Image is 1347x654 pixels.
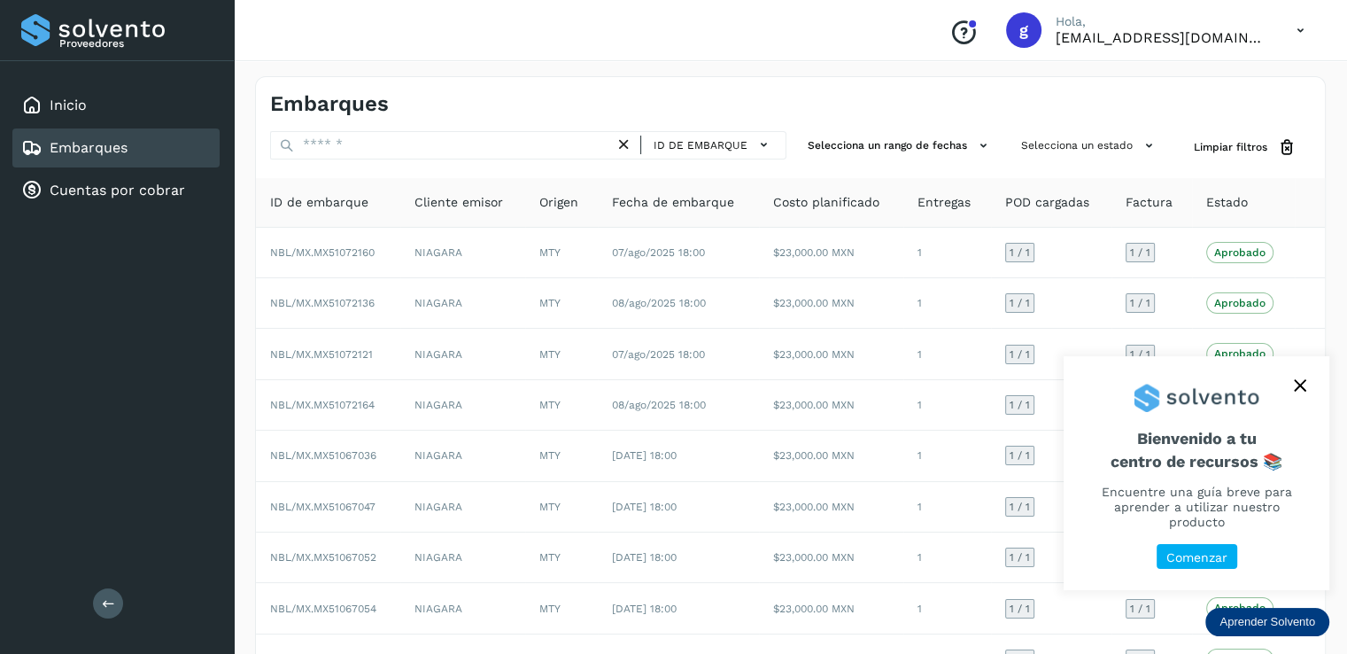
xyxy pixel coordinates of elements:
td: $23,000.00 MXN [759,533,903,583]
p: centro de recursos 📚 [1085,452,1308,471]
td: NIAGARA [400,329,525,379]
h4: Embarques [270,91,389,117]
td: $23,000.00 MXN [759,278,903,329]
span: 1 / 1 [1130,349,1150,360]
span: 1 / 1 [1010,298,1030,308]
span: 1 / 1 [1010,502,1030,512]
span: Estado [1206,193,1248,212]
span: [DATE] 18:00 [612,551,677,564]
td: MTY [525,380,597,431]
td: NIAGARA [400,431,525,481]
td: MTY [525,583,597,634]
div: Inicio [12,86,220,125]
p: Proveedores [59,37,213,50]
span: 07/ago/2025 18:00 [612,348,705,361]
td: $23,000.00 MXN [759,228,903,278]
span: Limpiar filtros [1194,139,1267,155]
div: Aprender Solvento [1205,608,1329,636]
p: gzamora@tyaasa.mx [1056,29,1268,46]
span: POD cargadas [1005,193,1089,212]
td: NIAGARA [400,380,525,431]
td: NIAGARA [400,482,525,533]
span: Factura [1126,193,1173,212]
p: Hola, [1056,14,1268,29]
td: $23,000.00 MXN [759,583,903,634]
p: Aprobado [1214,246,1266,259]
span: 1 / 1 [1130,603,1150,614]
td: 1 [903,278,991,329]
span: NBL/MX.MX51072121 [270,348,373,361]
span: 1 / 1 [1010,450,1030,461]
button: Comenzar [1157,544,1237,570]
a: Inicio [50,97,87,113]
td: $23,000.00 MXN [759,329,903,379]
td: MTY [525,228,597,278]
span: Origen [539,193,578,212]
span: NBL/MX.MX51072164 [270,399,375,411]
td: MTY [525,431,597,481]
td: $23,000.00 MXN [759,482,903,533]
td: NIAGARA [400,228,525,278]
span: [DATE] 18:00 [612,501,677,513]
td: NIAGARA [400,278,525,329]
td: $23,000.00 MXN [759,431,903,481]
div: Aprender Solvento [1064,356,1329,590]
div: Embarques [12,128,220,167]
span: Cliente emisor [414,193,503,212]
span: Fecha de embarque [612,193,734,212]
span: 1 / 1 [1130,298,1150,308]
span: NBL/MX.MX51072160 [270,246,375,259]
span: [DATE] 18:00 [612,449,677,462]
span: 1 / 1 [1130,247,1150,258]
td: 1 [903,583,991,634]
a: Cuentas por cobrar [50,182,185,199]
span: 07/ago/2025 18:00 [612,246,705,259]
span: 1 / 1 [1010,552,1030,563]
p: Comenzar [1166,550,1227,565]
span: ID de embarque [654,137,747,153]
td: 1 [903,482,991,533]
td: 1 [903,380,991,431]
p: Aprobado [1214,347,1266,360]
span: 1 / 1 [1010,349,1030,360]
td: $23,000.00 MXN [759,380,903,431]
p: Aprender Solvento [1219,615,1315,629]
button: ID de embarque [648,132,778,158]
a: Embarques [50,139,128,156]
span: Entregas [917,193,971,212]
div: Cuentas por cobrar [12,171,220,210]
td: MTY [525,533,597,583]
button: Selecciona un estado [1014,131,1165,160]
span: NBL/MX.MX51067054 [270,603,376,615]
span: 1 / 1 [1010,247,1030,258]
span: NBL/MX.MX51067036 [270,449,376,462]
span: Bienvenido a tu [1085,429,1308,471]
span: NBL/MX.MX51067047 [270,501,375,513]
span: [DATE] 18:00 [612,603,677,615]
td: MTY [525,329,597,379]
td: 1 [903,533,991,583]
p: Aprobado [1214,297,1266,309]
td: 1 [903,329,991,379]
td: NIAGARA [400,583,525,634]
span: NBL/MX.MX51067052 [270,551,376,564]
td: 1 [903,431,991,481]
button: Selecciona un rango de fechas [801,131,1000,160]
button: close, [1287,372,1313,399]
span: ID de embarque [270,193,368,212]
span: 1 / 1 [1010,603,1030,614]
span: 1 / 1 [1010,400,1030,410]
span: NBL/MX.MX51072136 [270,297,375,309]
button: Limpiar filtros [1180,131,1311,164]
span: 08/ago/2025 18:00 [612,399,706,411]
td: MTY [525,278,597,329]
td: MTY [525,482,597,533]
p: Encuentre una guía breve para aprender a utilizar nuestro producto [1085,485,1308,529]
td: NIAGARA [400,533,525,583]
span: Costo planificado [773,193,879,212]
p: Aprobado [1214,602,1266,614]
td: 1 [903,228,991,278]
span: 08/ago/2025 18:00 [612,297,706,309]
